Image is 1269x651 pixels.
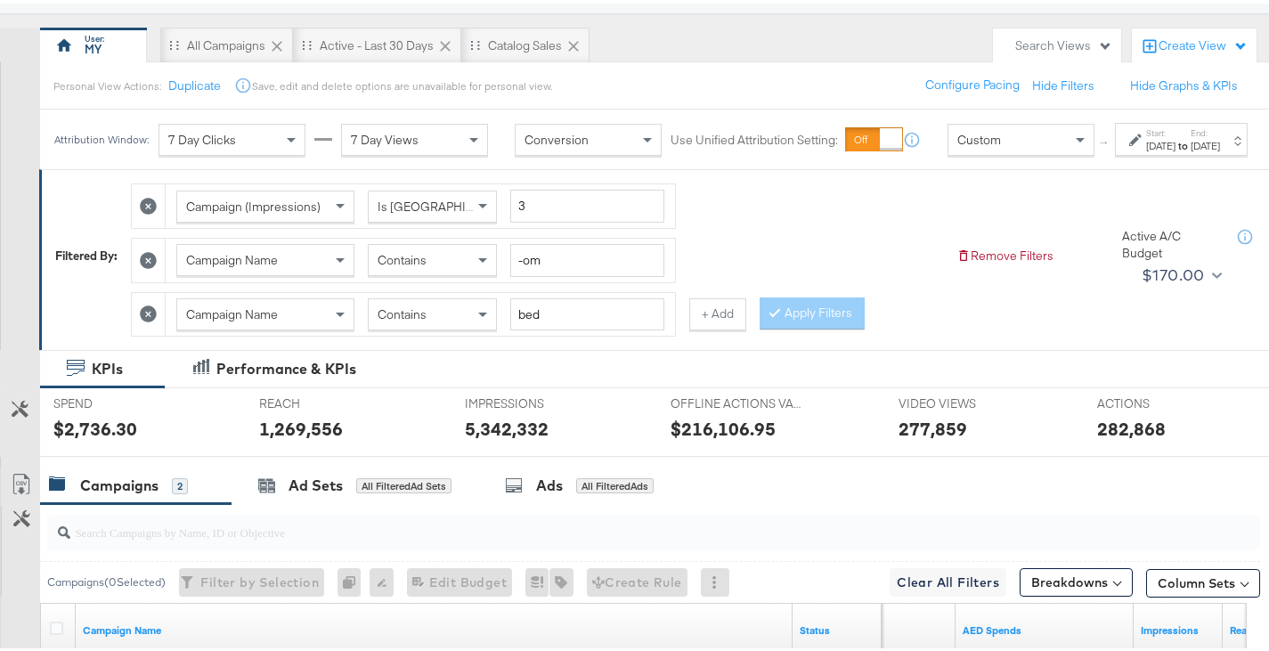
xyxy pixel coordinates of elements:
[168,128,236,144] span: 7 Day Clicks
[1142,258,1205,285] div: $170.00
[53,76,161,90] div: Personal View Actions:
[525,128,589,144] span: Conversion
[1130,74,1238,91] button: Hide Graphs & KPIs
[1015,34,1112,51] div: Search Views
[186,248,278,264] span: Campaign Name
[510,295,664,328] input: Enter a search term
[800,620,874,634] a: Shows the current state of your Ad Campaign.
[956,244,1053,261] button: Remove Filters
[47,571,166,587] div: Campaigns ( 0 Selected)
[289,472,343,492] div: Ad Sets
[671,128,838,145] label: Use Unified Attribution Setting:
[1175,135,1191,149] strong: to
[1020,565,1133,593] button: Breakdowns
[1146,135,1175,150] div: [DATE]
[85,37,102,54] div: MY
[1032,74,1094,91] button: Hide Filters
[356,475,451,491] div: All Filtered Ad Sets
[1191,124,1220,135] label: End:
[259,412,343,438] div: 1,269,556
[1146,566,1260,594] button: Column Sets
[671,392,804,409] span: OFFLINE ACTIONS VALUE
[536,472,563,492] div: Ads
[671,412,776,438] div: $216,106.95
[83,620,785,634] a: Your campaign name.
[1097,392,1231,409] span: ACTIONS
[302,37,312,46] div: Drag to reorder tab
[957,128,1001,144] span: Custom
[259,392,393,409] span: REACH
[576,475,654,491] div: All Filtered Ads
[1096,136,1113,142] span: ↑
[55,244,118,261] div: Filtered By:
[1097,412,1166,438] div: 282,868
[70,504,1152,539] input: Search Campaigns by Name, ID or Objective
[378,303,427,319] span: Contains
[216,355,356,376] div: Performance & KPIs
[186,195,321,211] span: Campaign (Impressions)
[899,412,967,438] div: 277,859
[53,392,187,409] span: SPEND
[320,34,434,51] div: Active - Last 30 Days
[172,475,188,491] div: 2
[351,128,419,144] span: 7 Day Views
[897,568,999,590] span: Clear All Filters
[510,240,664,273] input: Enter a search term
[53,130,150,142] div: Attribution Window:
[378,195,514,211] span: Is [GEOGRAPHIC_DATA]
[465,412,549,438] div: 5,342,332
[689,295,746,327] button: + Add
[1122,224,1220,257] div: Active A/C Budget
[510,186,664,219] input: Enter a number
[1159,34,1248,52] div: Create View
[338,565,370,593] div: 0
[1141,620,1216,634] a: The number of times your ad was served. On mobile apps an ad is counted as served the first time ...
[80,472,159,492] div: Campaigns
[890,565,1006,593] button: Clear All Filters
[1146,124,1175,135] label: Start:
[92,355,123,376] div: KPIs
[187,34,265,51] div: All Campaigns
[899,392,1032,409] span: VIDEO VIEWS
[913,66,1032,98] button: Configure Pacing
[963,620,1127,634] a: 3.6725
[465,392,598,409] span: IMPRESSIONS
[53,412,137,438] div: $2,736.30
[186,303,278,319] span: Campaign Name
[1191,135,1220,150] div: [DATE]
[1135,257,1225,286] button: $170.00
[169,37,179,46] div: Drag to reorder tab
[470,37,480,46] div: Drag to reorder tab
[168,74,221,91] button: Duplicate
[488,34,562,51] div: Catalog Sales
[252,76,552,90] div: Save, edit and delete options are unavailable for personal view.
[378,248,427,264] span: Contains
